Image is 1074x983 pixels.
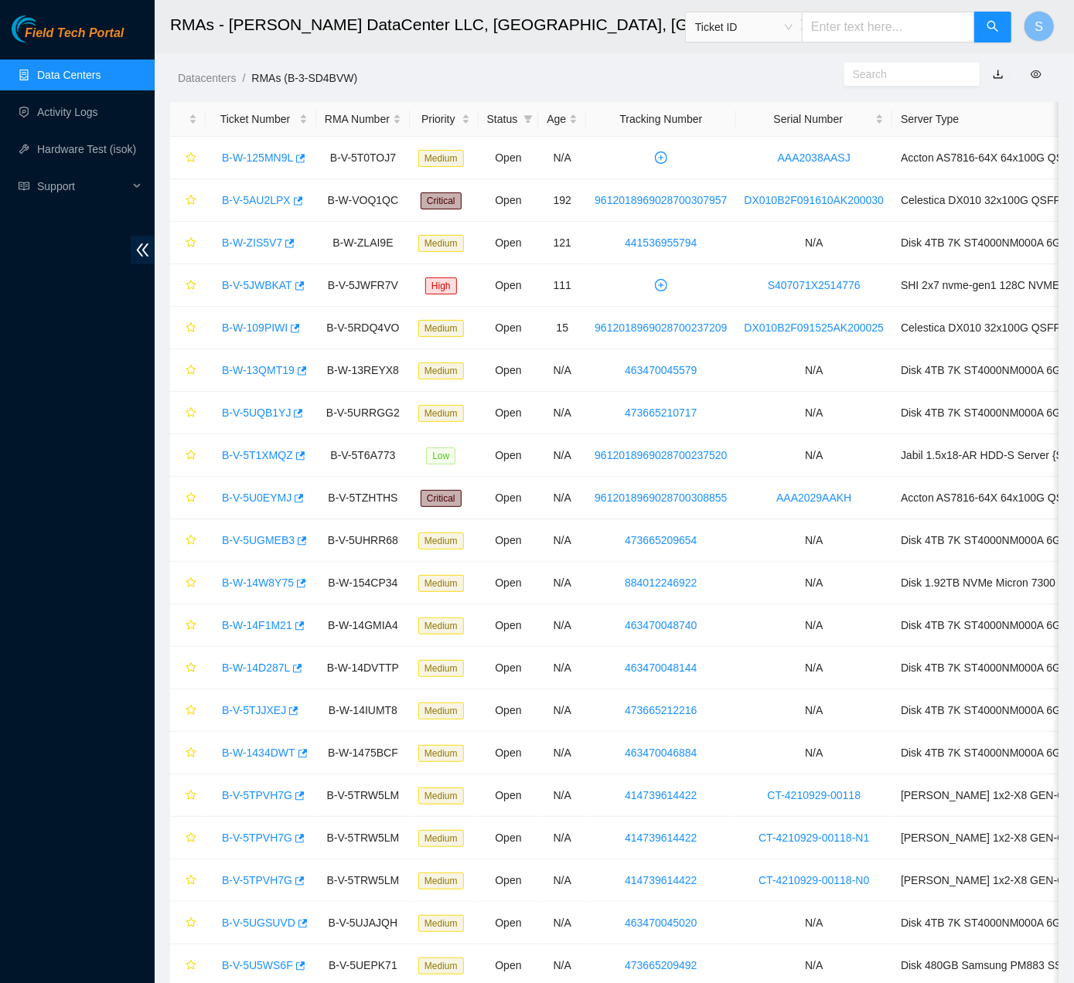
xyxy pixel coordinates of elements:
a: 463470048740 [625,619,697,631]
a: 884012246922 [625,577,697,589]
span: double-left [131,236,155,264]
a: 414739614422 [625,832,697,844]
button: star [179,528,197,553]
span: filter [520,107,536,131]
td: B-V-5TRW5LM [316,817,410,859]
td: Open [479,604,539,647]
td: N/A [538,817,586,859]
span: / [242,72,245,84]
a: 463470046884 [625,747,697,759]
a: Activity Logs [37,106,98,118]
td: N/A [736,349,893,392]
span: star [186,705,196,717]
span: Medium [418,660,464,677]
td: N/A [538,137,586,179]
span: star [186,917,196,930]
button: star [179,273,197,298]
button: download [981,62,1015,87]
span: Medium [418,362,464,379]
span: Medium [418,575,464,592]
td: Open [479,392,539,434]
td: Open [479,647,539,689]
span: star [186,492,196,505]
span: star [186,450,196,462]
span: star [186,407,196,420]
td: N/A [538,349,586,392]
button: plus-circle [649,273,673,298]
td: B-V-5T6A773 [316,434,410,477]
a: 463470048144 [625,662,697,674]
a: 9612018969028700308855 [595,491,727,504]
span: Medium [418,150,464,167]
a: B-W-14W8Y75 [222,577,294,589]
a: B-V-5AU2LPX [222,194,291,206]
button: star [179,188,197,213]
td: Open [479,562,539,604]
span: S [1035,17,1044,36]
th: Tracking Number [586,102,735,137]
td: N/A [538,392,586,434]
a: Akamai TechnologiesField Tech Portal [12,28,124,48]
a: B-V-5UGMEB3 [222,534,295,546]
span: star [186,577,196,590]
a: 9612018969028700237520 [595,449,727,461]
td: Open [479,137,539,179]
span: star [186,960,196,972]
td: B-W-1475BCF [316,732,410,774]
span: plus-circle [650,151,673,164]
button: star [179,953,197,978]
span: High [425,277,457,294]
a: B-V-5U0EYMJ [222,491,292,504]
span: star [186,832,196,845]
span: star [186,365,196,377]
td: Open [479,519,539,562]
button: star [179,145,197,170]
span: read [19,181,29,192]
span: Low [426,447,455,464]
td: N/A [736,902,893,944]
a: download [993,68,1004,80]
span: Medium [418,745,464,762]
span: filter [523,114,533,124]
a: AAA2038AASJ [778,151,851,164]
td: B-W-ZLAI9E [316,222,410,264]
td: N/A [538,647,586,689]
button: star [179,740,197,765]
a: 473665209492 [625,959,697,971]
button: star [179,613,197,638]
a: 414739614422 [625,874,697,886]
a: 9612018969028700307957 [595,194,727,206]
td: B-V-5TRW5LM [316,859,410,902]
td: N/A [538,859,586,902]
a: 473665210717 [625,406,697,419]
td: B-W-13REYX8 [316,349,410,392]
button: plus-circle [649,145,673,170]
td: N/A [538,902,586,944]
td: Open [479,732,539,774]
td: B-W-154CP34 [316,562,410,604]
td: Open [479,902,539,944]
td: N/A [736,222,893,264]
td: N/A [538,562,586,604]
button: star [179,400,197,425]
a: DX010B2F091610AK200030 [745,194,885,206]
span: star [186,535,196,547]
button: star [179,485,197,510]
td: Open [479,859,539,902]
td: 15 [538,307,586,349]
td: B-W-VOQ1QC [316,179,410,222]
a: AAA2029AAKH [776,491,851,504]
a: B-W-ZIS5V7 [222,236,282,249]
td: Open [479,817,539,859]
span: Medium [418,235,464,252]
input: Enter text here... [802,12,975,43]
span: Medium [418,872,464,889]
td: 192 [538,179,586,222]
span: eye [1031,69,1042,80]
a: B-V-5UQB1YJ [222,406,291,419]
span: star [186,875,196,887]
button: star [179,443,197,468]
span: star [186,322,196,335]
td: N/A [736,434,893,477]
td: N/A [736,604,893,647]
